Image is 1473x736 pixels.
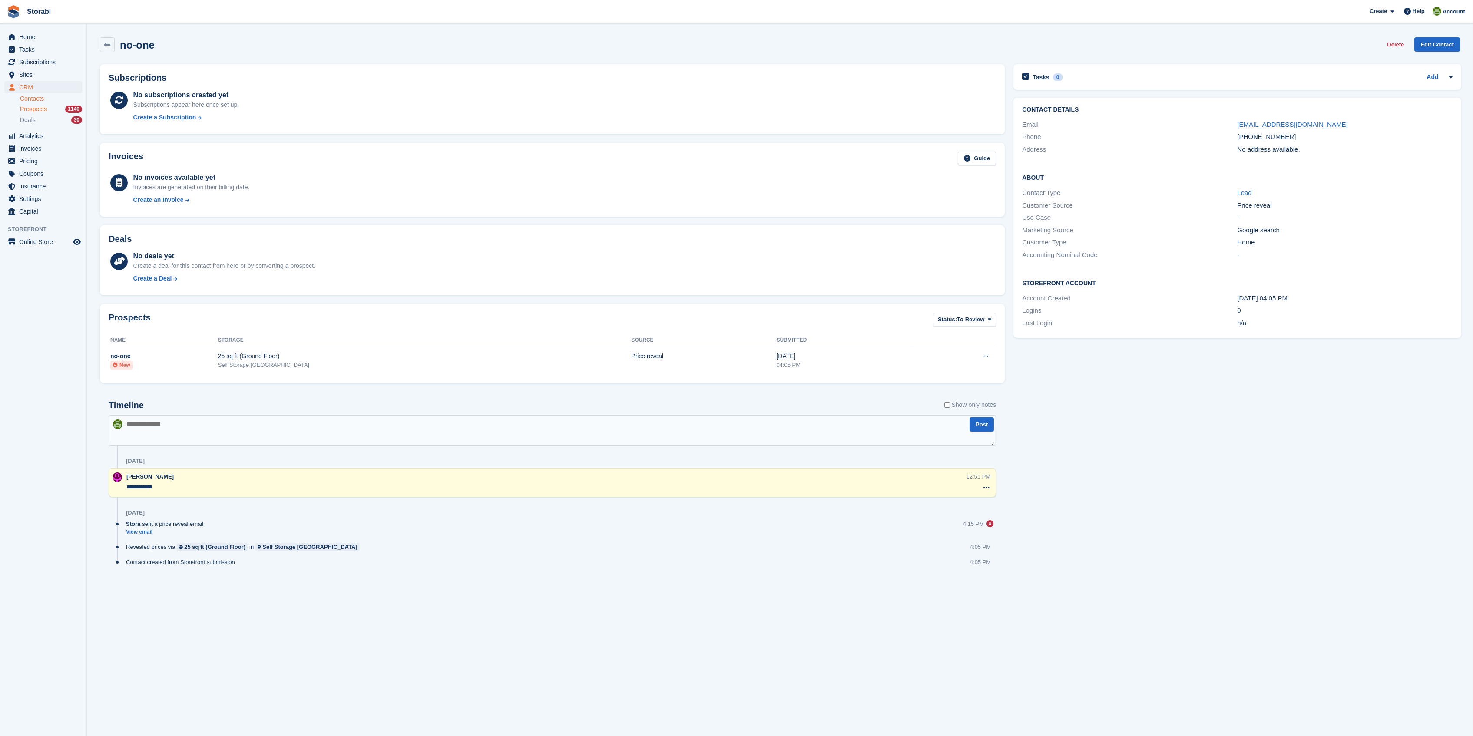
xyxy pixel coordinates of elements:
a: menu [4,130,82,142]
img: Shurrelle Harrington [113,419,122,429]
div: [DATE] [126,509,145,516]
div: 25 sq ft (Ground Floor) [218,352,632,361]
div: Self Storage [GEOGRAPHIC_DATA] [218,361,632,370]
span: Status: [938,315,957,324]
img: stora-icon-8386f47178a22dfd0bd8f6a31ec36ba5ce8667c1dd55bd0f319d3a0aa187defe.svg [7,5,20,18]
div: n/a [1237,318,1452,328]
th: Source [631,333,776,347]
span: Insurance [19,180,71,192]
button: Post [970,417,994,432]
div: Logins [1022,306,1237,316]
span: Capital [19,205,71,218]
div: Address [1022,145,1237,155]
h2: Contact Details [1022,106,1452,113]
li: New [110,361,133,370]
a: menu [4,56,82,68]
div: Self Storage [GEOGRAPHIC_DATA] [262,543,357,551]
a: 25 sq ft (Ground Floor) [177,543,248,551]
span: Prospects [20,105,47,113]
div: 0 [1237,306,1452,316]
div: Account Created [1022,294,1237,304]
a: menu [4,180,82,192]
a: menu [4,43,82,56]
div: Contact Type [1022,188,1237,198]
a: menu [4,69,82,81]
span: Invoices [19,142,71,155]
div: Phone [1022,132,1237,142]
a: Prospects 1140 [20,105,82,114]
div: Home [1237,238,1452,248]
a: [EMAIL_ADDRESS][DOMAIN_NAME] [1237,121,1347,128]
div: Price reveal [1237,201,1452,211]
input: Show only notes [944,400,950,409]
span: Home [19,31,71,43]
div: Google search [1237,225,1452,235]
span: Create [1370,7,1387,16]
div: 04:05 PM [776,361,914,370]
div: Contact created from Storefront submission [126,558,239,566]
h2: Deals [109,234,132,244]
a: Add [1427,73,1438,83]
span: Help [1413,7,1425,16]
h2: About [1022,173,1452,182]
a: menu [4,81,82,93]
div: 4:05 PM [970,558,991,566]
div: No deals yet [133,251,315,261]
div: Create an Invoice [133,195,184,205]
span: Subscriptions [19,56,71,68]
span: Deals [20,116,36,124]
div: [DATE] [776,352,914,361]
a: Preview store [72,237,82,247]
span: Stora [126,520,140,528]
div: 30 [71,116,82,124]
div: [DATE] 04:05 PM [1237,294,1452,304]
h2: Invoices [109,152,143,166]
a: View email [126,528,208,536]
span: [PERSON_NAME] [126,473,174,480]
a: Deals 30 [20,116,82,125]
div: [PHONE_NUMBER] [1237,132,1452,142]
div: [DATE] [126,458,145,465]
h2: Tasks [1033,73,1049,81]
a: menu [4,168,82,180]
div: Email [1022,120,1237,130]
span: Coupons [19,168,71,180]
div: 1140 [65,106,82,113]
div: sent a price reveal email [126,520,208,528]
a: Create an Invoice [133,195,250,205]
a: menu [4,155,82,167]
div: No subscriptions created yet [133,90,239,100]
div: Revealed prices via in [126,543,364,551]
span: Analytics [19,130,71,142]
span: Account [1443,7,1465,16]
div: Customer Type [1022,238,1237,248]
div: 0 [1053,73,1063,81]
button: Status: To Review [933,313,996,327]
div: Customer Source [1022,201,1237,211]
th: Storage [218,333,632,347]
a: menu [4,205,82,218]
span: Pricing [19,155,71,167]
div: No invoices available yet [133,172,250,183]
label: Show only notes [944,400,996,409]
a: menu [4,31,82,43]
a: Create a Deal [133,274,315,283]
a: Storabl [23,4,54,19]
a: Edit Contact [1414,37,1460,52]
div: Invoices are generated on their billing date. [133,183,250,192]
span: Tasks [19,43,71,56]
button: Delete [1384,37,1407,52]
th: Name [109,333,218,347]
div: 25 sq ft (Ground Floor) [184,543,245,551]
div: Subscriptions appear here once set up. [133,100,239,109]
span: CRM [19,81,71,93]
h2: Storefront Account [1022,278,1452,287]
th: Submitted [776,333,914,347]
img: Helen Morton [113,472,122,482]
span: Online Store [19,236,71,248]
a: Lead [1237,189,1251,196]
h2: Timeline [109,400,144,410]
div: 4:05 PM [970,543,991,551]
a: menu [4,193,82,205]
a: Contacts [20,95,82,103]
